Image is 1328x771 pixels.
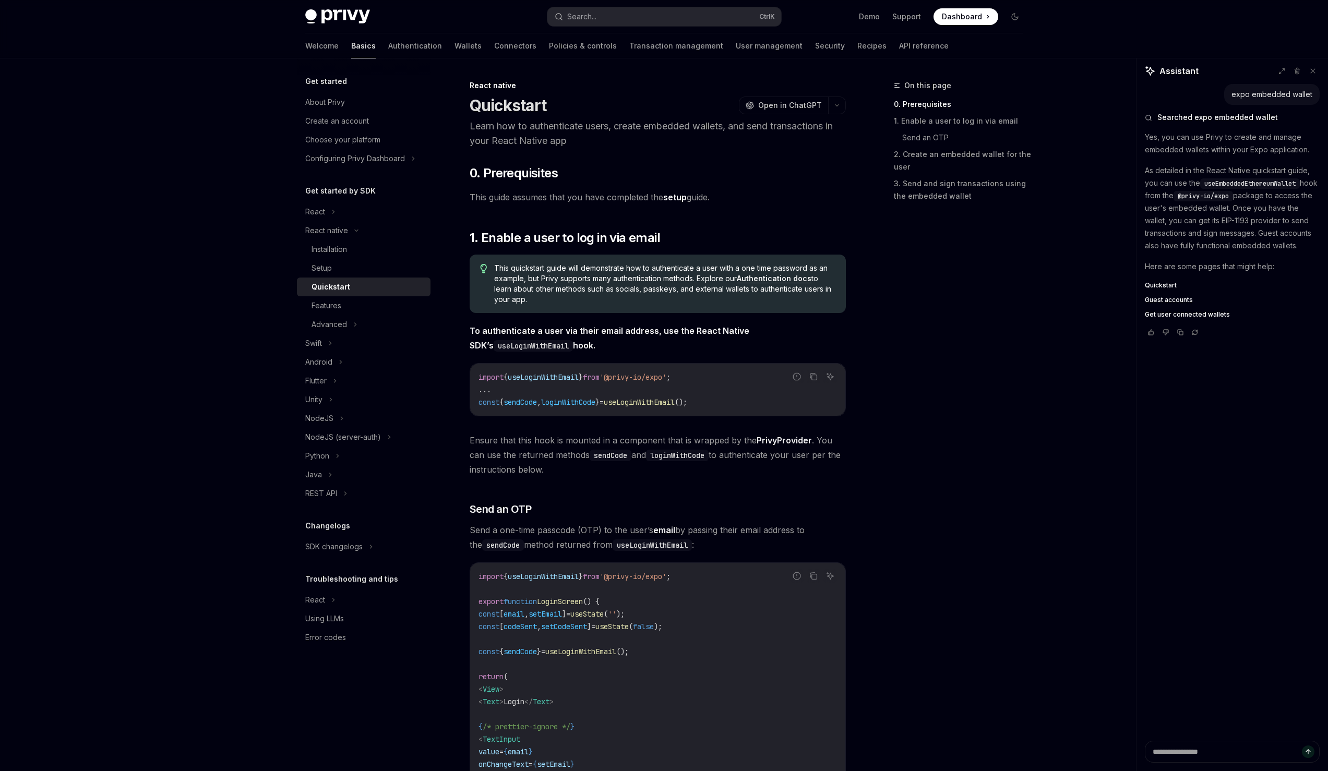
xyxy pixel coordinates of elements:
[1145,164,1320,252] p: As detailed in the React Native quickstart guide, you can use the hook from the package to access...
[1145,296,1193,304] span: Guest accounts
[478,647,499,656] span: const
[549,33,617,58] a: Policies & controls
[470,190,846,204] span: This guide assumes that you have completed the guide.
[537,597,583,606] span: LoginScreen
[305,612,344,625] div: Using LLMs
[312,262,332,274] div: Setup
[478,372,504,382] span: import
[1159,65,1199,77] span: Assistant
[305,487,337,500] div: REST API
[305,185,376,197] h5: Get started by SDK
[305,573,398,585] h5: Troubleshooting and tips
[305,224,348,237] div: React native
[305,431,381,443] div: NodeJS (server-auth)
[312,243,347,256] div: Installation
[508,372,579,382] span: useLoginWithEmail
[1145,260,1320,273] p: Here are some pages that might help:
[1145,281,1320,290] a: Quickstart
[499,647,504,656] span: {
[499,397,504,407] span: {
[1157,112,1278,123] span: Searched expo embedded wallet
[305,152,405,165] div: Configuring Privy Dashboard
[934,8,998,25] a: Dashboard
[499,622,504,631] span: [
[737,274,811,283] a: Authentication docs
[305,33,339,58] a: Welcome
[504,372,508,382] span: {
[666,572,671,581] span: ;
[815,33,845,58] a: Security
[892,11,921,22] a: Support
[533,697,549,706] span: Text
[504,672,508,681] span: (
[499,697,504,706] span: >
[653,525,675,535] strong: email
[663,192,687,203] a: setup
[478,622,499,631] span: const
[899,33,949,58] a: API reference
[478,609,499,619] span: const
[666,372,671,382] span: ;
[305,375,327,387] div: Flutter
[587,622,591,631] span: ]
[494,340,573,352] code: useLoginWithEmail
[478,385,491,394] span: ...
[600,372,666,382] span: '@privy-io/expo'
[894,146,1032,175] a: 2. Create an embedded wallet for the user
[807,569,820,583] button: Copy the contents from the code block
[579,372,583,382] span: }
[646,450,709,461] code: loginWithCode
[483,684,499,694] span: View
[499,609,504,619] span: [
[297,130,430,149] a: Choose your platform
[297,93,430,112] a: About Privy
[470,523,846,552] span: Send a one-time passcode (OTP) to the user’s by passing their email address to the method returne...
[478,697,483,706] span: <
[567,10,596,23] div: Search...
[629,622,633,631] span: (
[482,539,524,551] code: sendCode
[470,96,547,115] h1: Quickstart
[547,7,781,26] button: Search...CtrlK
[305,631,346,644] div: Error codes
[297,240,430,259] a: Installation
[616,647,629,656] span: ();
[541,622,587,631] span: setCodeSent
[1145,310,1320,319] a: Get user connected wallets
[480,264,487,273] svg: Tip
[595,397,600,407] span: }
[1204,179,1296,188] span: useEmbeddedEthereumWallet
[305,206,325,218] div: React
[504,397,537,407] span: sendCode
[305,412,333,425] div: NodeJS
[541,397,595,407] span: loginWithCode
[504,597,537,606] span: function
[608,609,616,619] span: ''
[305,594,325,606] div: React
[305,520,350,532] h5: Changelogs
[790,370,804,383] button: Report incorrect code
[591,622,595,631] span: =
[494,263,835,305] span: This quickstart guide will demonstrate how to authenticate a user with a one time password as an ...
[312,281,350,293] div: Quickstart
[305,356,332,368] div: Android
[604,397,675,407] span: useLoginWithEmail
[570,722,575,731] span: }
[305,9,370,24] img: dark logo
[478,597,504,606] span: export
[537,647,541,656] span: }
[675,397,687,407] span: ();
[524,697,533,706] span: </
[504,609,524,619] span: email
[823,370,837,383] button: Ask AI
[629,33,723,58] a: Transaction management
[904,79,951,92] span: On this page
[1231,89,1312,100] div: expo embedded wallet
[823,569,837,583] button: Ask AI
[1007,8,1023,25] button: Toggle dark mode
[504,622,537,631] span: codeSent
[537,622,541,631] span: ,
[305,115,369,127] div: Create an account
[600,572,666,581] span: '@privy-io/expo'
[351,33,376,58] a: Basics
